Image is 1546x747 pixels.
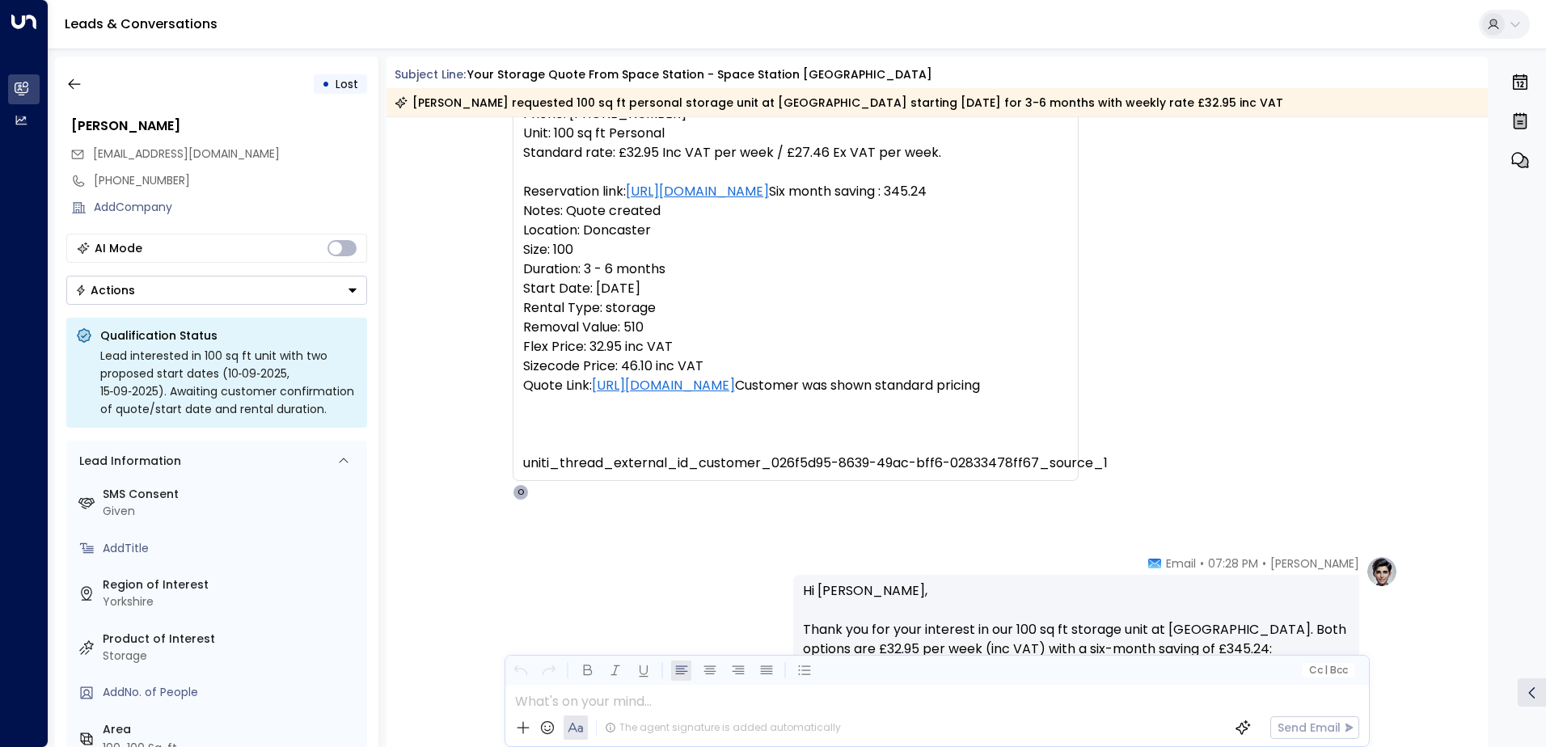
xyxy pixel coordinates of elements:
[100,347,357,418] div: Lead interested in 100 sq ft unit with two proposed start dates (10‑09‑2025, 15‑09‑2025). Awaitin...
[1208,555,1258,572] span: 07:28 PM
[513,484,529,500] div: O
[103,540,361,557] div: AddTitle
[100,327,357,344] p: Qualification Status
[626,182,769,201] a: [URL][DOMAIN_NAME]
[605,720,841,735] div: The agent signature is added automatically
[1270,555,1359,572] span: [PERSON_NAME]
[322,70,330,99] div: •
[103,593,361,610] div: Yorkshire
[103,684,361,701] div: AddNo. of People
[75,283,135,298] div: Actions
[103,486,361,503] label: SMS Consent
[94,199,367,216] div: AddCompany
[395,95,1283,111] div: [PERSON_NAME] requested 100 sq ft personal storage unit at [GEOGRAPHIC_DATA] starting [DATE] for ...
[103,721,361,738] label: Area
[103,631,361,648] label: Product of Interest
[66,276,367,305] button: Actions
[66,276,367,305] div: Button group with a nested menu
[93,146,280,162] span: danluisreader@gmail.com
[93,146,280,162] span: [EMAIL_ADDRESS][DOMAIN_NAME]
[510,660,530,681] button: Undo
[65,15,218,33] a: Leads & Conversations
[1302,663,1354,678] button: Cc|Bcc
[71,116,367,136] div: [PERSON_NAME]
[103,576,361,593] label: Region of Interest
[1262,555,1266,572] span: •
[1366,555,1398,588] img: profile-logo.png
[523,65,1068,473] pre: Name: [PERSON_NAME] Email: [EMAIL_ADDRESS][DOMAIN_NAME] Phone: [PHONE_NUMBER] Unit: 100 sq ft Per...
[467,66,932,83] div: Your storage quote from Space Station - Space Station [GEOGRAPHIC_DATA]
[94,172,367,189] div: [PHONE_NUMBER]
[95,240,142,256] div: AI Mode
[1324,665,1328,676] span: |
[1166,555,1196,572] span: Email
[539,660,559,681] button: Redo
[74,453,181,470] div: Lead Information
[395,66,466,82] span: Subject Line:
[1308,665,1347,676] span: Cc Bcc
[103,503,361,520] div: Given
[1200,555,1204,572] span: •
[592,376,735,395] a: [URL][DOMAIN_NAME]
[103,648,361,665] div: Storage
[336,76,358,92] span: Lost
